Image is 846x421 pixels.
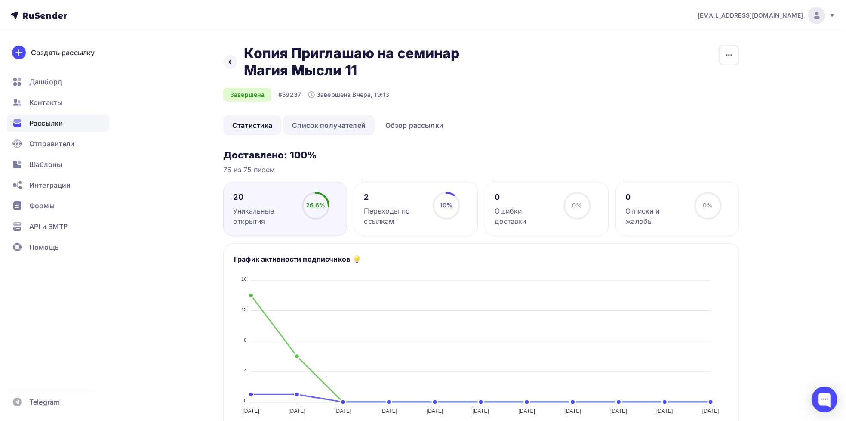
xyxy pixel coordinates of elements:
[564,408,581,414] tspan: [DATE]
[626,206,686,226] div: Отписки и жалобы
[7,73,109,90] a: Дашборд
[364,192,425,202] div: 2
[29,180,71,190] span: Интеграции
[308,90,389,99] div: Завершена Вчера, 19:13
[223,149,739,161] h3: Доставлено: 100%
[241,276,247,282] tspan: 16
[243,408,259,414] tspan: [DATE]
[306,201,326,209] span: 26.6%
[427,408,443,414] tspan: [DATE]
[626,192,686,202] div: 0
[244,337,246,343] tspan: 8
[223,164,739,175] div: 75 из 75 писем
[29,221,68,232] span: API и SMTP
[223,88,271,102] div: Завершена
[702,408,719,414] tspan: [DATE]
[29,201,55,211] span: Формы
[223,115,281,135] a: Статистика
[381,408,397,414] tspan: [DATE]
[7,115,109,132] a: Рассылки
[7,135,109,152] a: Отправители
[440,201,452,209] span: 10%
[29,97,62,108] span: Контакты
[234,206,294,226] div: Уникальные открытия
[289,408,305,414] tspan: [DATE]
[656,408,673,414] tspan: [DATE]
[234,192,294,202] div: 20
[473,408,489,414] tspan: [DATE]
[244,398,246,403] tspan: 0
[698,7,836,24] a: [EMAIL_ADDRESS][DOMAIN_NAME]
[495,192,556,202] div: 0
[244,368,246,373] tspan: 4
[519,408,535,414] tspan: [DATE]
[7,197,109,214] a: Формы
[7,156,109,173] a: Шаблоны
[234,254,350,264] h5: График активности подписчиков
[29,242,59,252] span: Помощь
[31,47,95,58] div: Создать рассылку
[7,94,109,111] a: Контакты
[241,307,247,312] tspan: 12
[283,115,375,135] a: Список получателей
[29,397,60,407] span: Telegram
[495,206,556,226] div: Ошибки доставки
[335,408,351,414] tspan: [DATE]
[364,206,425,226] div: Переходы по ссылкам
[703,201,713,209] span: 0%
[29,118,63,128] span: Рассылки
[376,115,452,135] a: Обзор рассылки
[244,45,504,79] h2: Копия Приглашаю на семинар Магия Мысли 11
[29,77,62,87] span: Дашборд
[572,201,582,209] span: 0%
[29,139,75,149] span: Отправители
[278,90,301,99] div: #59237
[610,408,627,414] tspan: [DATE]
[698,11,803,20] span: [EMAIL_ADDRESS][DOMAIN_NAME]
[29,159,62,170] span: Шаблоны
